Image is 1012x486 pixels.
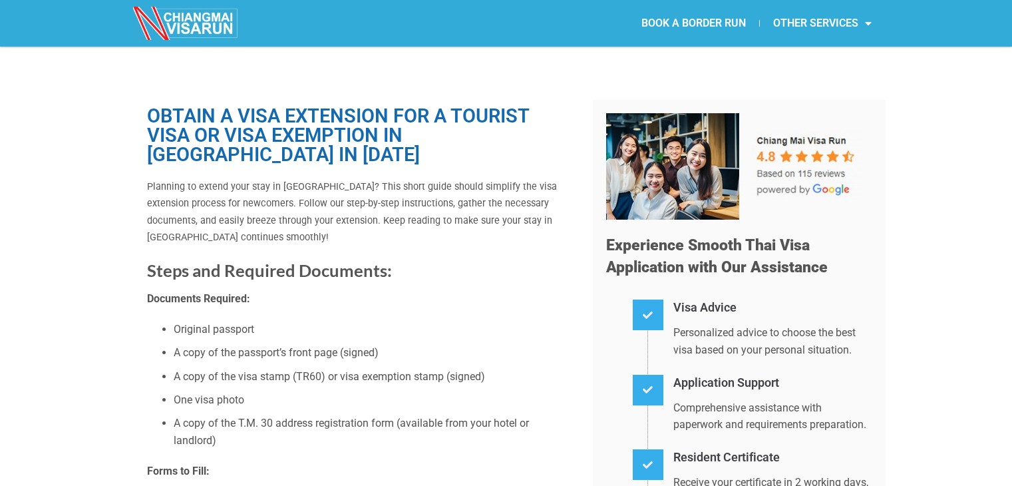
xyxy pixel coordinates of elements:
span: Experience Smooth Thai Visa Application with Our Assistance [606,236,828,277]
h1: Obtain a Visa Extension for a Tourist Visa or Visa Exemption in [GEOGRAPHIC_DATA] in [DATE] [147,107,573,164]
span: Planning to extend your stay in [GEOGRAPHIC_DATA]? This short guide should simplify the visa exte... [147,181,557,244]
li: Original passport [174,321,573,338]
h2: Steps and Required Documents: [147,260,573,282]
strong: Forms to Fill: [147,465,210,477]
h4: Visa Advice [673,298,872,318]
img: Our 5-star team [606,113,872,220]
a: OTHER SERVICES [760,8,885,39]
strong: Documents Required: [147,292,250,305]
a: BOOK A BORDER RUN [628,8,759,39]
li: A copy of the T.M. 30 address registration form (available from your hotel or landlord) [174,415,573,449]
li: One visa photo [174,391,573,409]
p: Personalized advice to choose the best visa based on your personal situation. [673,324,872,358]
p: Comprehensive assistance with paperwork and requirements preparation. [673,399,872,433]
h4: Application Support [673,373,872,393]
li: A copy of the passport’s front page (signed) [174,344,573,362]
nav: Menu [506,8,885,39]
h4: Resident Certificate [673,448,872,467]
li: A copy of the visa stamp (TR60) or visa exemption stamp (signed) [174,368,573,385]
